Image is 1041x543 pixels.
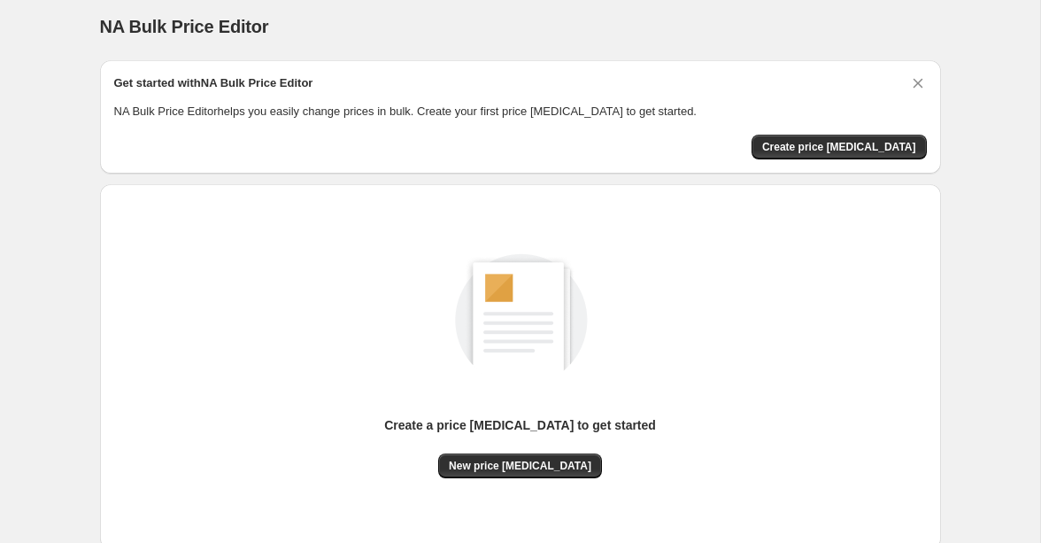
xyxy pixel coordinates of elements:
h2: Get started with NA Bulk Price Editor [114,74,313,92]
span: NA Bulk Price Editor [100,17,269,36]
button: New price [MEDICAL_DATA] [438,454,602,478]
span: Create price [MEDICAL_DATA] [762,140,916,154]
p: NA Bulk Price Editor helps you easily change prices in bulk. Create your first price [MEDICAL_DAT... [114,103,927,120]
button: Dismiss card [909,74,927,92]
p: Create a price [MEDICAL_DATA] to get started [384,416,656,434]
span: New price [MEDICAL_DATA] [449,459,591,473]
button: Create price change job [752,135,927,159]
